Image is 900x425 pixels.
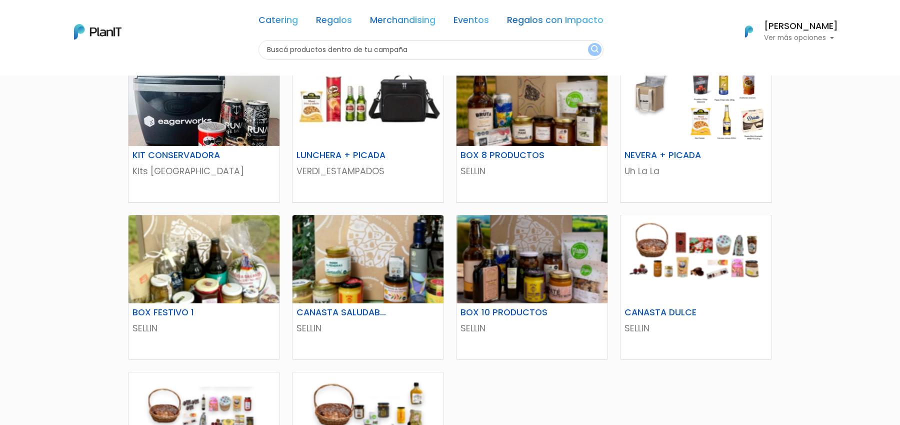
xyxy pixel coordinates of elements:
[624,165,767,178] p: Uh La La
[290,150,394,161] h6: LUNCHERA + PICADA
[292,58,444,203] a: LUNCHERA + PICADA VERDI_ESTAMPADOS
[456,215,607,303] img: thumb_Captura_de_pantalla_2025-09-08_164940.png
[507,16,603,28] a: Regalos con Impacto
[51,10,144,29] div: ¿Necesitás ayuda?
[128,58,279,146] img: thumb_PHOTO-2024-03-26-08-59-59_2.jpg
[316,16,352,28] a: Regalos
[128,215,280,360] a: BOX FESTIVO 1 SELLIN
[764,22,838,31] h6: [PERSON_NAME]
[454,307,558,318] h6: BOX 10 PRODUCTOS
[128,215,279,303] img: thumb_Captura_de_pantalla_2025-09-03_095418.png
[624,322,767,335] p: SELLIN
[764,35,838,42] p: Ver más opciones
[292,58,443,146] img: thumb_B5069BE2-F4D7-4801-A181-DF9E184C69A6.jpeg
[732,19,838,45] button: PlanIt Logo [PERSON_NAME] Ver más opciones
[620,58,771,146] img: thumb_Dise%C3%B1o_sin_t%C3%ADtulo_-_2024-12-19T140550.294.png
[738,21,760,43] img: PlanIt Logo
[620,215,771,303] img: thumb_Captura_de_pantalla_2025-09-29_123340.png
[292,215,444,360] a: CANASTA SALUDABLE SELLIN
[456,58,607,146] img: thumb_6882808d94dd4_15.png
[591,45,598,55] img: search_button-432b6d5273f82d61273b3651a40e1bd1b912527efae98b1b7a1b2c0702e16a8d.svg
[618,150,722,161] h6: NEVERA + PICADA
[126,307,230,318] h6: BOX FESTIVO 1
[128,58,280,203] a: KIT CONSERVADORA Kits [GEOGRAPHIC_DATA]
[370,16,435,28] a: Merchandising
[456,215,608,360] a: BOX 10 PRODUCTOS SELLIN
[460,322,603,335] p: SELLIN
[620,215,772,360] a: CANASTA DULCE SELLIN
[454,150,558,161] h6: BOX 8 PRODUCTOS
[460,165,603,178] p: SELLIN
[74,24,121,40] img: PlanIt Logo
[126,150,230,161] h6: KIT CONSERVADORA
[258,16,298,28] a: Catering
[618,307,722,318] h6: CANASTA DULCE
[292,215,443,303] img: thumb_Captura_de_pantalla_2025-09-03_095952.png
[296,322,439,335] p: SELLIN
[456,58,608,203] a: BOX 8 PRODUCTOS SELLIN
[258,40,603,60] input: Buscá productos dentro de tu campaña
[296,165,439,178] p: VERDI_ESTAMPADOS
[132,322,275,335] p: SELLIN
[453,16,489,28] a: Eventos
[620,58,772,203] a: NEVERA + PICADA Uh La La
[290,307,394,318] h6: CANASTA SALUDABLE
[132,165,275,178] p: Kits [GEOGRAPHIC_DATA]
